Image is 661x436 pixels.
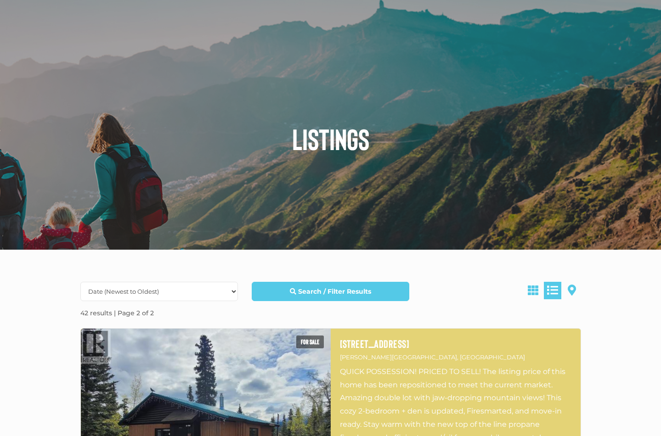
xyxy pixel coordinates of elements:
[73,124,588,153] h1: Listings
[252,282,409,301] a: Search / Filter Results
[340,352,571,363] p: [PERSON_NAME][GEOGRAPHIC_DATA], [GEOGRAPHIC_DATA]
[340,338,571,350] a: [STREET_ADDRESS]
[298,287,371,296] strong: Search / Filter Results
[80,309,154,317] strong: 42 results | Page 2 of 2
[296,335,324,348] span: For sale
